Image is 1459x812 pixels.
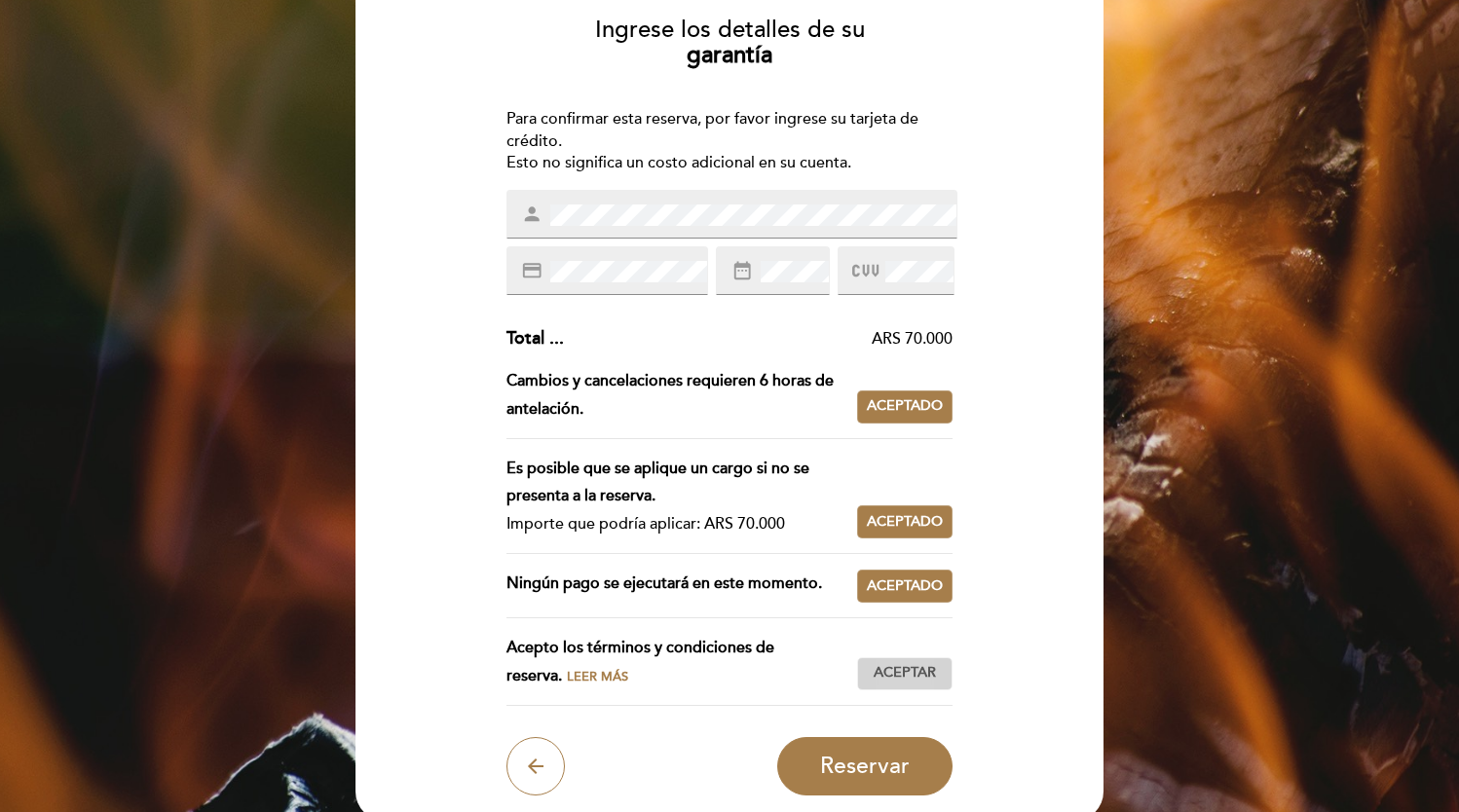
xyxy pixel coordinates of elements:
[506,108,954,175] div: Para confirmar esta reserva, por favor ingrese su tarjeta de crédito. Esto no significa un costo ...
[506,737,565,795] button: arrow_back
[857,390,953,424] button: Aceptado
[687,41,772,69] b: garantía
[567,669,628,684] span: Leer más
[506,367,858,424] div: Cambios y cancelaciones requieren 6 horas de antelación.
[820,753,910,780] span: Reservar
[595,16,865,44] span: Ingrese los detalles de su
[857,570,953,603] button: Aceptado
[777,737,953,795] button: Reservar
[867,576,943,597] span: Aceptado
[731,260,753,281] i: date_range
[524,755,547,778] i: arrow_back
[564,328,954,351] div: ARS 70.000
[867,512,943,533] span: Aceptado
[521,260,542,281] i: credit_card
[521,203,542,225] i: person
[506,570,858,603] div: Ningún pago se ejecutará en este momento.
[506,510,842,538] div: Importe que podría aplicar: ARS 70.000
[857,505,953,538] button: Aceptado
[857,657,953,690] button: Aceptar
[874,663,936,683] span: Aceptar
[867,396,943,417] span: Aceptado
[506,327,564,349] span: Total ...
[506,634,858,690] div: Acepto los términos y condiciones de reserva.
[506,455,842,511] div: Es posible que se aplique un cargo si no se presenta a la reserva.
